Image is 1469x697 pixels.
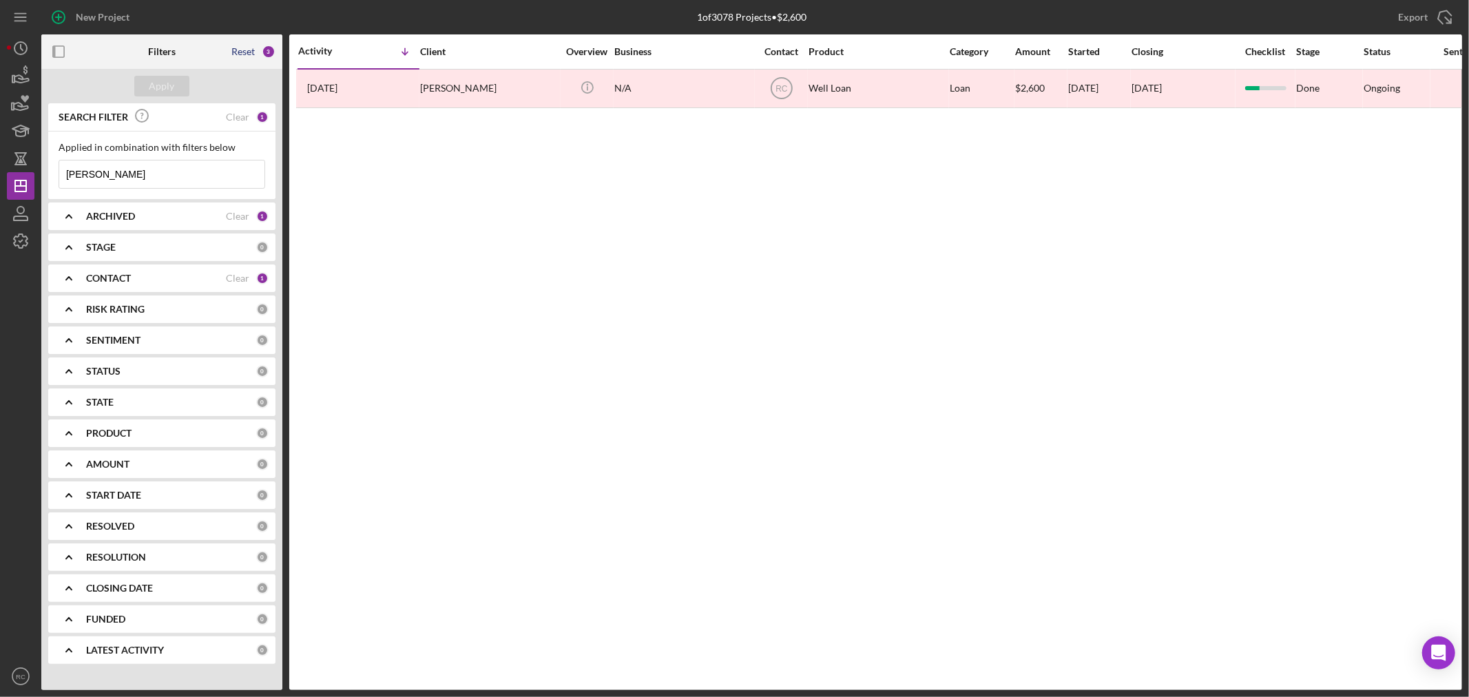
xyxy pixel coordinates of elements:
[149,76,175,96] div: Apply
[256,365,269,377] div: 0
[41,3,143,31] button: New Project
[256,613,269,625] div: 0
[226,211,249,222] div: Clear
[1132,46,1235,57] div: Closing
[756,46,807,57] div: Contact
[226,112,249,123] div: Clear
[809,46,946,57] div: Product
[256,210,269,222] div: 1
[86,335,140,346] b: SENTIMENT
[59,142,265,153] div: Applied in combination with filters below
[7,663,34,690] button: RC
[256,427,269,439] div: 0
[1132,82,1162,94] time: [DATE]
[1364,46,1430,57] div: Status
[76,3,129,31] div: New Project
[1296,70,1362,107] div: Done
[86,397,114,408] b: STATE
[1422,636,1455,669] div: Open Intercom Messenger
[1068,46,1130,57] div: Started
[86,242,116,253] b: STAGE
[134,76,189,96] button: Apply
[86,614,125,625] b: FUNDED
[86,211,135,222] b: ARCHIVED
[86,583,153,594] b: CLOSING DATE
[256,520,269,532] div: 0
[256,489,269,501] div: 0
[1068,70,1130,107] div: [DATE]
[256,241,269,253] div: 0
[307,83,337,94] time: 2025-08-17 00:11
[1015,46,1067,57] div: Amount
[256,303,269,315] div: 0
[86,273,131,284] b: CONTACT
[298,45,359,56] div: Activity
[256,272,269,284] div: 1
[226,273,249,284] div: Clear
[256,644,269,656] div: 0
[256,334,269,346] div: 0
[950,46,1014,57] div: Category
[86,552,146,563] b: RESOLUTION
[256,111,269,123] div: 1
[86,521,134,532] b: RESOLVED
[262,45,275,59] div: 3
[697,12,806,23] div: 1 of 3078 Projects • $2,600
[256,551,269,563] div: 0
[256,458,269,470] div: 0
[59,112,128,123] b: SEARCH FILTER
[1296,46,1362,57] div: Stage
[231,46,255,57] div: Reset
[86,459,129,470] b: AMOUNT
[256,396,269,408] div: 0
[809,70,946,107] div: Well Loan
[614,46,752,57] div: Business
[1384,3,1462,31] button: Export
[256,582,269,594] div: 0
[420,46,558,57] div: Client
[1236,46,1295,57] div: Checklist
[86,645,164,656] b: LATEST ACTIVITY
[420,70,558,107] div: [PERSON_NAME]
[614,70,752,107] div: N/A
[86,366,121,377] b: STATUS
[148,46,176,57] b: Filters
[775,84,788,94] text: RC
[1398,3,1428,31] div: Export
[86,490,141,501] b: START DATE
[16,673,25,680] text: RC
[950,70,1014,107] div: Loan
[86,304,145,315] b: RISK RATING
[1364,83,1400,94] div: Ongoing
[561,46,613,57] div: Overview
[86,428,132,439] b: PRODUCT
[1015,70,1067,107] div: $2,600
